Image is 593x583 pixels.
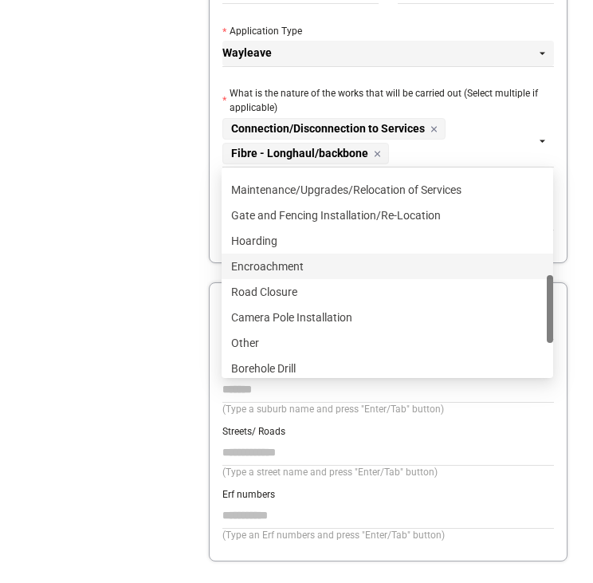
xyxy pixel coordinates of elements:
span: Connection/Disconnection to Services [222,118,446,140]
div: Camera Pole Installation [231,309,544,326]
input: What is the nature of the works that will be carried out (Select multiple if applicable) [392,144,395,163]
div: Camera Pole Installation [222,305,553,330]
div: Road Closure [231,283,544,301]
input: Streets/ Roads [222,440,554,464]
span: Fibre - Longhaul/backbone [231,148,368,160]
div: (Type a street name and press "Enter/Tab" button) [222,465,554,480]
div: Hoarding [231,232,544,250]
div: Other [222,330,553,356]
div: (Type an Erf numbers and press "Enter/Tab" button) [222,528,554,543]
span: Connection/Disconnection to Services [231,123,425,135]
div: Maintenance/Upgrades/Relocation of Services [222,177,553,203]
div: Borehole Drill [231,360,544,377]
input: Erf numbers [222,503,554,527]
div: Gate and Fencing Installation/Re-Location [222,203,553,228]
label: What is the nature of the works that will be carried out (Select multiple if applicable) [222,86,554,116]
div: (Type a suburb name and press "Enter/Tab" button) [222,402,554,417]
span: Wayleave [222,41,545,66]
label: Erf numbers [222,487,275,502]
div: Borehole Drill [222,356,553,381]
div: Other [231,334,544,352]
label: Streets/ Roads [222,424,285,439]
div: Maintenance/Upgrades/Relocation of Services [231,181,544,199]
div: Road Closure [222,279,553,305]
div: Encroachment [231,258,544,275]
input: Suburb/s and Town/s [222,377,554,401]
span: Fibre - Longhaul/backbone [222,143,389,164]
div: Hoarding [222,228,553,254]
div: Encroachment [222,254,553,279]
label: Application Type [222,24,302,39]
div: Gate and Fencing Installation/Re-Location [231,207,544,224]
